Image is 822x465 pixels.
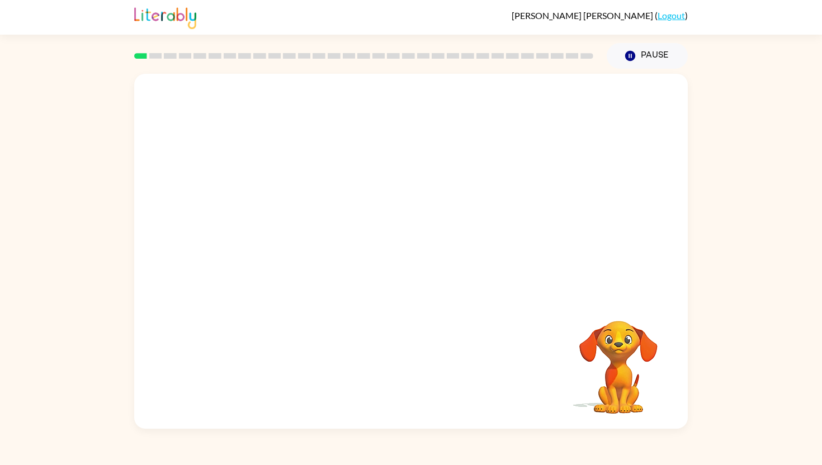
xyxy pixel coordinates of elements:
video: Your browser must support playing .mp4 files to use Literably. Please try using another browser. [563,303,674,415]
img: Literably [134,4,196,29]
span: [PERSON_NAME] [PERSON_NAME] [512,10,655,21]
a: Logout [658,10,685,21]
div: ( ) [512,10,688,21]
button: Pause [607,43,688,69]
